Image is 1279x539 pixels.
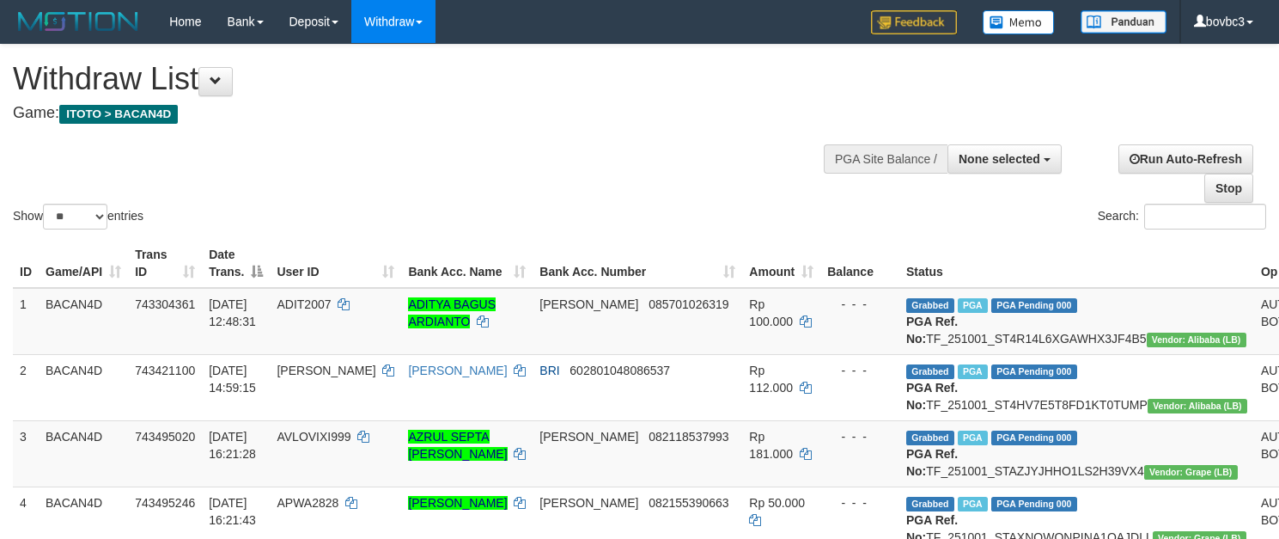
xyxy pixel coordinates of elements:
[906,381,958,412] b: PGA Ref. No:
[533,239,742,288] th: Bank Acc. Number: activate to sort column ascending
[408,430,507,461] a: AZRUL SEPTA [PERSON_NAME]
[277,297,331,311] span: ADIT2007
[906,497,954,511] span: Grabbed
[749,496,805,510] span: Rp 50.000
[1147,333,1246,347] span: Vendor URL: https://dashboard.q2checkout.com/secure
[871,10,957,34] img: Feedback.jpg
[13,239,39,288] th: ID
[135,297,195,311] span: 743304361
[827,428,892,445] div: - - -
[277,364,375,377] span: [PERSON_NAME]
[1098,204,1266,230] label: Search:
[649,430,728,444] span: Copy 082118537993 to clipboard
[906,298,954,313] span: Grabbed
[209,364,256,395] span: [DATE] 14:59:15
[958,364,988,379] span: Marked by bovbc1
[991,431,1077,445] span: PGA Pending
[649,496,728,510] span: Copy 082155390663 to clipboard
[906,431,954,445] span: Grabbed
[277,496,338,510] span: APWA2828
[270,239,401,288] th: User ID: activate to sort column ascending
[958,298,988,313] span: Marked by bovbc1
[820,239,899,288] th: Balance
[906,364,954,379] span: Grabbed
[539,496,638,510] span: [PERSON_NAME]
[742,239,820,288] th: Amount: activate to sort column ascending
[13,105,836,122] h4: Game:
[408,364,507,377] a: [PERSON_NAME]
[13,354,39,420] td: 2
[13,288,39,355] td: 1
[135,496,195,510] span: 743495246
[899,288,1254,355] td: TF_251001_ST4R14L6XGAWHX3JF4B5
[135,430,195,444] span: 743495020
[128,239,202,288] th: Trans ID: activate to sort column ascending
[991,298,1077,313] span: PGA Pending
[39,239,128,288] th: Game/API: activate to sort column ascending
[947,144,1062,174] button: None selected
[209,430,256,461] span: [DATE] 16:21:28
[13,420,39,487] td: 3
[749,430,793,461] span: Rp 181.000
[539,430,638,444] span: [PERSON_NAME]
[1118,144,1253,174] a: Run Auto-Refresh
[1081,10,1166,34] img: panduan.png
[43,204,107,230] select: Showentries
[1144,465,1238,480] span: Vendor URL: https://dashboard.q2checkout.com/secure
[13,204,143,230] label: Show entries
[899,420,1254,487] td: TF_251001_STAZJYJHHO1LS2H39VX4
[39,354,128,420] td: BACAN4D
[539,364,559,377] span: BRI
[959,152,1040,166] span: None selected
[958,497,988,511] span: Marked by bovbc1
[899,239,1254,288] th: Status
[649,297,728,311] span: Copy 085701026319 to clipboard
[983,10,1055,34] img: Button%20Memo.svg
[1148,399,1247,413] span: Vendor URL: https://dashboard.q2checkout.com/secure
[827,362,892,379] div: - - -
[539,297,638,311] span: [PERSON_NAME]
[827,296,892,313] div: - - -
[958,431,988,445] span: Marked by bovbc1
[39,288,128,355] td: BACAN4D
[209,297,256,328] span: [DATE] 12:48:31
[749,364,793,395] span: Rp 112.000
[827,494,892,511] div: - - -
[1204,174,1253,203] a: Stop
[13,62,836,96] h1: Withdraw List
[408,297,496,328] a: ADITYA BAGUS ARDIANTO
[991,497,1077,511] span: PGA Pending
[1144,204,1266,230] input: Search:
[13,9,143,34] img: MOTION_logo.png
[209,496,256,527] span: [DATE] 16:21:43
[135,364,195,377] span: 743421100
[991,364,1077,379] span: PGA Pending
[408,496,507,510] a: [PERSON_NAME]
[906,447,958,478] b: PGA Ref. No:
[59,105,178,124] span: ITOTO > BACAN4D
[202,239,270,288] th: Date Trans.: activate to sort column descending
[401,239,533,288] th: Bank Acc. Name: activate to sort column ascending
[569,364,670,377] span: Copy 602801048086537 to clipboard
[277,430,350,444] span: AVLOVIXI999
[824,144,947,174] div: PGA Site Balance /
[906,315,958,346] b: PGA Ref. No:
[39,420,128,487] td: BACAN4D
[749,297,793,328] span: Rp 100.000
[899,354,1254,420] td: TF_251001_ST4HV7E5T8FD1KT0TUMP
